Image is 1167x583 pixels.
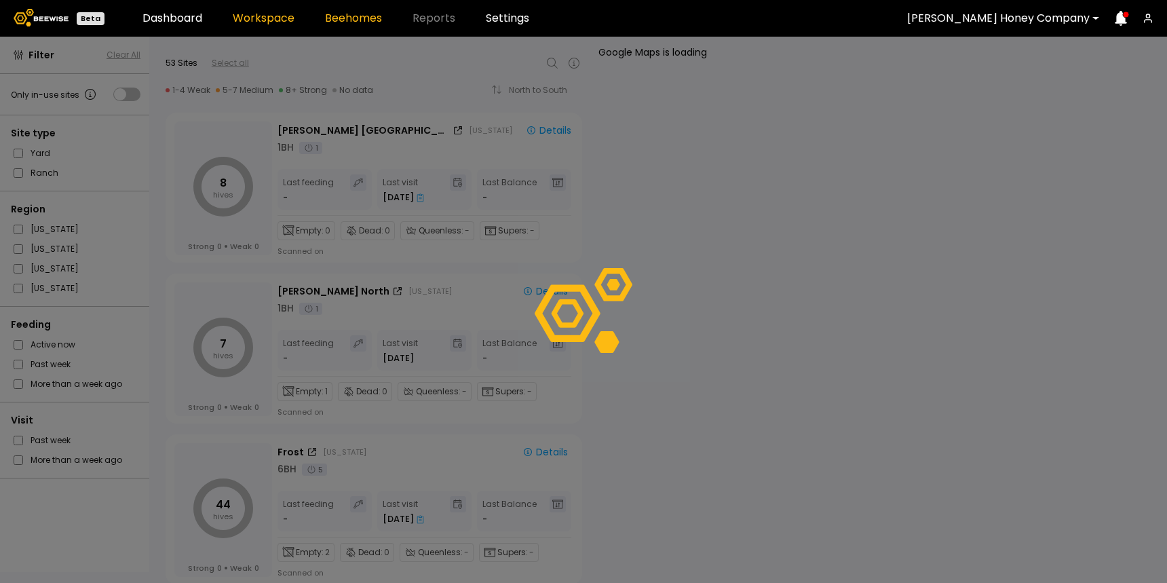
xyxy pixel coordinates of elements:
[142,13,202,24] a: Dashboard
[486,13,529,24] a: Settings
[325,13,382,24] a: Beehomes
[14,9,69,26] img: Beewise logo
[233,13,294,24] a: Workspace
[413,13,455,24] span: Reports
[77,12,104,25] div: Beta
